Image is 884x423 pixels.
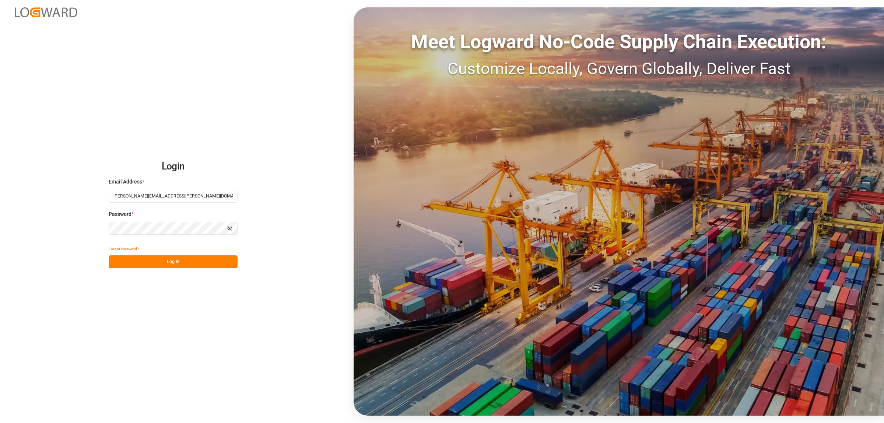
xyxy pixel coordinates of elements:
img: Logward_new_orange.png [15,7,77,17]
span: Email Address [109,178,142,186]
h2: Login [109,155,238,178]
div: Meet Logward No-Code Supply Chain Execution: [354,28,884,56]
button: Forgot Password? [109,242,139,255]
div: Customize Locally, Govern Globally, Deliver Fast [354,56,884,81]
button: Log In [109,255,238,268]
input: Enter your email [109,190,238,203]
span: Password [109,210,131,218]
